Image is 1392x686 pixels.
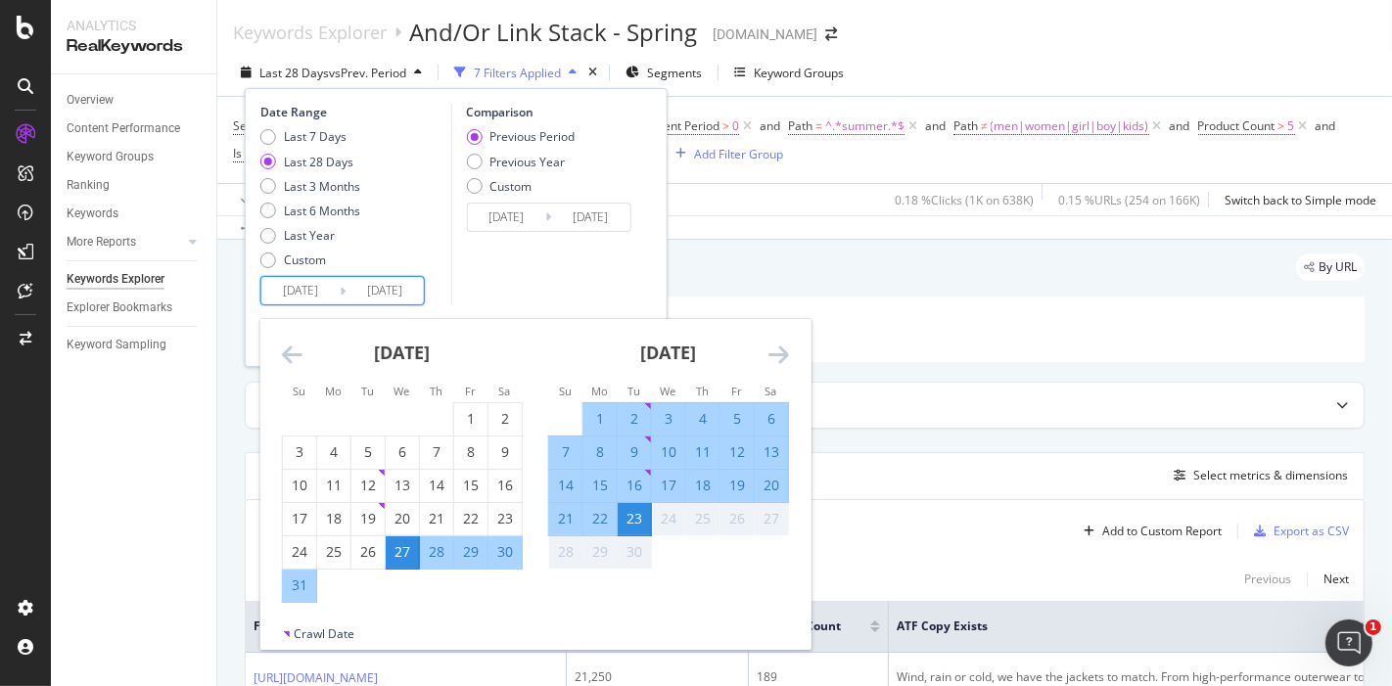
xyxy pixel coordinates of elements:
div: 26 [351,542,385,562]
iframe: Intercom live chat [1325,619,1372,666]
div: And/Or Link Stack - Spring [409,16,697,49]
div: 0.18 % Clicks ( 1K on 638K ) [895,192,1034,208]
div: 3 [652,409,685,429]
td: Selected. Monday, September 8, 2025 [582,435,617,469]
td: Not available. Saturday, September 27, 2025 [754,502,788,535]
td: Choose Sunday, August 3, 2025 as your check-out date. It’s available. [282,435,316,469]
div: Overview [67,90,114,111]
a: More Reports [67,232,183,252]
div: 23 [488,509,522,528]
td: Selected. Friday, September 12, 2025 [719,435,754,469]
div: 7 [420,442,453,462]
div: 5 [351,442,385,462]
td: Choose Saturday, August 9, 2025 as your check-out date. It’s available. [487,435,522,469]
div: RealKeywords [67,35,201,58]
div: 8 [583,442,617,462]
div: arrow-right-arrow-left [825,27,837,41]
td: Selected. Thursday, September 4, 2025 [685,402,719,435]
td: Choose Sunday, August 17, 2025 as your check-out date. It’s available. [282,502,316,535]
div: 21 [420,509,453,528]
div: 6 [755,409,788,429]
div: Next [1323,571,1349,587]
div: 6 [386,442,419,462]
small: Sa [498,384,510,398]
input: Start Date [467,204,545,231]
div: 10 [652,442,685,462]
span: > [1278,117,1285,134]
div: Explorer Bookmarks [67,297,172,318]
strong: [DATE] [640,341,696,364]
td: Selected. Monday, September 1, 2025 [582,402,617,435]
div: Date Range [260,104,446,120]
div: 20 [386,509,419,528]
td: Selected. Thursday, September 18, 2025 [685,469,719,502]
td: Not available. Friday, September 26, 2025 [719,502,754,535]
button: Last 28 DaysvsPrev. Period [233,57,430,88]
div: 189 [757,668,880,686]
button: Add to Custom Report [1076,516,1222,547]
a: Content Performance [67,118,203,139]
div: Calendar [260,319,811,625]
td: Choose Friday, August 15, 2025 as your check-out date. It’s available. [453,469,487,502]
td: Choose Tuesday, August 19, 2025 as your check-out date. It’s available. [350,502,385,535]
div: Add Filter Group [694,146,783,162]
button: Segments [618,57,710,88]
div: 18 [686,476,719,495]
button: Switch back to Simple mode [1217,184,1376,215]
span: (men|women|girl|boy|kids) [991,113,1149,140]
td: Selected. Monday, September 15, 2025 [582,469,617,502]
div: Export as CSV [1274,523,1349,539]
small: Su [293,384,305,398]
span: = [815,117,822,134]
button: 7 Filters Applied [446,57,584,88]
td: Selected. Sunday, September 7, 2025 [548,435,582,469]
div: 15 [583,476,617,495]
td: Selected. Monday, September 22, 2025 [582,502,617,535]
div: Switch back to Simple mode [1225,192,1376,208]
td: Choose Saturday, August 23, 2025 as your check-out date. It’s available. [487,502,522,535]
div: Previous Period [489,128,575,145]
small: We [394,384,409,398]
div: Last 3 Months [284,178,360,195]
div: 28 [549,542,582,562]
td: Choose Tuesday, August 26, 2025 as your check-out date. It’s available. [350,535,385,569]
strong: [DATE] [374,341,430,364]
td: Selected. Saturday, September 6, 2025 [754,402,788,435]
span: Full URL [254,617,519,635]
button: Previous [1244,568,1291,591]
div: 20 [755,476,788,495]
div: [DOMAIN_NAME] [713,24,817,44]
div: 7 Filters Applied [474,65,561,81]
a: Keywords Explorer [233,22,387,43]
div: 4 [686,409,719,429]
div: 9 [618,442,651,462]
div: 0.15 % URLs ( 254 on 166K ) [1058,192,1200,208]
td: Selected. Sunday, August 31, 2025 [282,569,316,602]
td: Choose Tuesday, August 5, 2025 as your check-out date. It’s available. [350,435,385,469]
button: and [1170,116,1190,135]
td: Not available. Sunday, September 28, 2025 [548,535,582,569]
td: Selected. Wednesday, September 17, 2025 [651,469,685,502]
div: Content Performance [67,118,180,139]
td: Selected. Tuesday, September 2, 2025 [617,402,651,435]
div: and [1170,117,1190,134]
div: and [1316,117,1336,134]
div: Keyword Groups [67,147,154,167]
span: Path [788,117,812,134]
div: More Reports [67,232,136,252]
span: Is Indexable [233,145,298,161]
td: Choose Saturday, August 2, 2025 as your check-out date. It’s available. [487,402,522,435]
div: Keywords Explorer [67,269,164,290]
small: Su [559,384,572,398]
td: Selected. Friday, September 19, 2025 [719,469,754,502]
div: legacy label [1296,253,1365,281]
div: Comparison [466,104,636,120]
span: Path [953,117,978,134]
td: Selected. Saturday, September 20, 2025 [754,469,788,502]
span: 1 [1366,619,1381,635]
small: Th [696,384,709,398]
td: Choose Wednesday, August 13, 2025 as your check-out date. It’s available. [385,469,419,502]
div: 31 [283,575,316,595]
div: 22 [454,509,487,528]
